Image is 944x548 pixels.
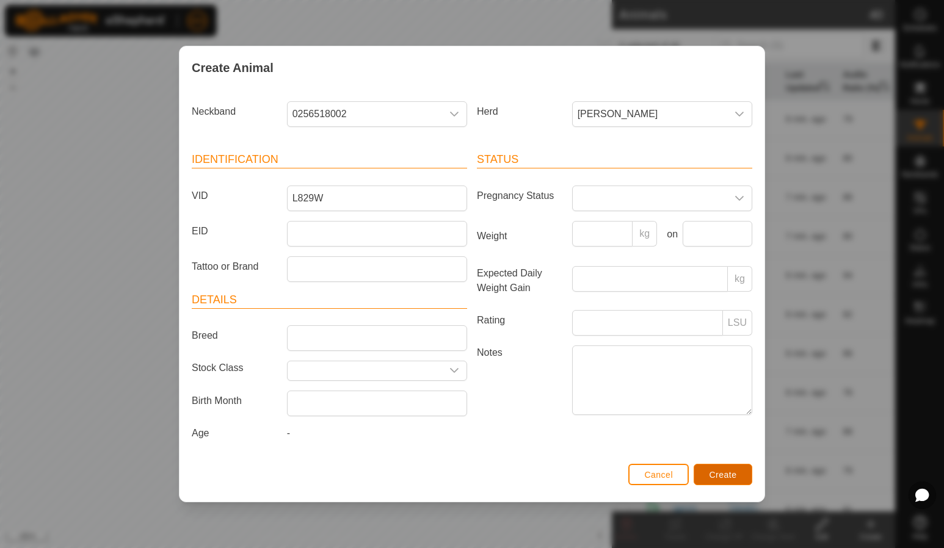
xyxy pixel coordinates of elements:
[573,102,727,126] span: Bertlshofer
[472,310,567,331] label: Rating
[723,310,752,336] p-inputgroup-addon: LSU
[187,221,282,242] label: EID
[477,151,752,168] header: Status
[662,227,678,242] label: on
[442,361,467,380] div: dropdown trigger
[644,470,673,480] span: Cancel
[288,102,442,126] span: 0256518002
[187,361,282,376] label: Stock Class
[472,221,567,251] label: Weight
[187,256,282,277] label: Tattoo or Brand
[472,266,567,295] label: Expected Daily Weight Gain
[187,325,282,346] label: Breed
[728,266,752,292] p-inputgroup-addon: kg
[442,102,467,126] div: dropdown trigger
[192,151,467,168] header: Identification
[727,102,752,126] div: dropdown trigger
[633,221,657,247] p-inputgroup-addon: kg
[628,464,689,485] button: Cancel
[472,186,567,206] label: Pregnancy Status
[187,426,282,441] label: Age
[187,101,282,122] label: Neckband
[287,428,290,438] span: -
[710,470,737,480] span: Create
[472,345,567,414] label: Notes
[727,186,752,211] div: dropdown trigger
[192,59,274,77] span: Create Animal
[187,186,282,206] label: VID
[694,464,752,485] button: Create
[187,391,282,411] label: Birth Month
[472,101,567,122] label: Herd
[192,292,467,309] header: Details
